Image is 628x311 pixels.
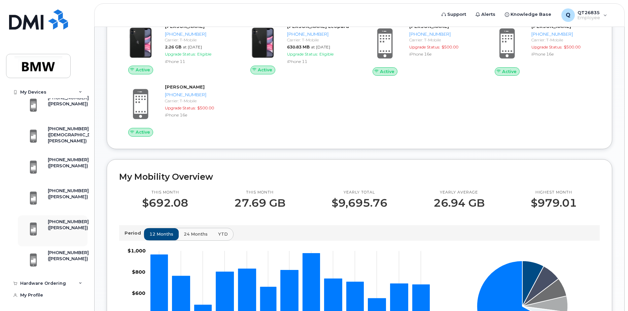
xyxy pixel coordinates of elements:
div: Carrier: T-Mobile [165,37,231,43]
a: Active[PERSON_NAME][PHONE_NUMBER]Carrier: T-Mobile2.26 GBat [DATE]Upgrade Status:EligibleiPhone 11 [119,23,233,74]
div: iPhone 16e [531,51,597,57]
span: Upgrade Status: [165,51,196,57]
span: Support [447,11,466,18]
span: 2.26 GB [165,44,181,49]
div: iPhone 11 [287,59,353,64]
span: Eligible [197,51,211,57]
span: $500.00 [197,105,214,110]
span: Knowledge Base [511,11,551,18]
div: iPhone 11 [165,59,231,64]
tspan: $800 [132,269,145,275]
p: $979.01 [531,197,577,209]
div: [PHONE_NUMBER] [165,31,231,37]
div: iPhone 16e [165,112,231,118]
span: YTD [218,231,228,237]
div: Carrier: T-Mobile [165,98,231,104]
tspan: $600 [132,290,145,296]
span: 24 months [184,231,208,237]
tspan: $1,000 [128,248,146,254]
span: 630.83 MB [287,44,310,49]
div: QT26835 [557,8,612,22]
div: Carrier: T-Mobile [531,37,597,43]
p: $9,695.76 [332,197,387,209]
span: Upgrade Status: [165,105,196,110]
p: Yearly average [433,190,485,195]
div: [PHONE_NUMBER] [165,92,231,98]
p: 27.69 GB [234,197,285,209]
img: iPhone_11.jpg [125,27,157,59]
span: Alerts [481,11,495,18]
a: Knowledge Base [500,8,556,21]
div: iPhone 16e [409,51,475,57]
span: $500.00 [442,44,458,49]
span: Active [380,68,394,75]
a: Alerts [471,8,500,21]
p: Highest month [531,190,577,195]
a: Active[PERSON_NAME][PHONE_NUMBER]Carrier: T-MobileUpgrade Status:$500.00iPhone 16e [119,84,233,136]
span: Upgrade Status: [531,44,562,49]
a: Active[PERSON_NAME][PHONE_NUMBER]Carrier: T-MobileUpgrade Status:$500.00iPhone 16e [486,23,600,76]
span: Eligible [319,51,334,57]
span: Active [136,67,150,73]
strong: [PERSON_NAME] [165,84,205,90]
span: $500.00 [564,44,581,49]
p: This month [142,190,188,195]
p: This month [234,190,285,195]
div: Carrier: T-Mobile [409,37,475,43]
span: Employee [578,15,600,21]
div: [PHONE_NUMBER] [287,31,353,37]
p: 26.94 GB [433,197,485,209]
div: [PHONE_NUMBER] [531,31,597,37]
div: [PHONE_NUMBER] [409,31,475,37]
p: Period [125,230,144,236]
span: Q [566,11,570,19]
span: QT26835 [578,10,600,15]
p: $692.08 [142,197,188,209]
span: Upgrade Status: [409,44,440,49]
p: Yearly total [332,190,387,195]
a: Support [437,8,471,21]
a: Active[PERSON_NAME][PHONE_NUMBER]Carrier: T-MobileUpgrade Status:$500.00iPhone 16e [363,23,478,76]
span: at [DATE] [311,44,330,49]
span: Active [258,67,272,73]
span: Upgrade Status: [287,51,318,57]
img: iPhone_11.jpg [247,27,279,59]
a: Active[PERSON_NAME] Leopard[PHONE_NUMBER]Carrier: T-Mobile630.83 MBat [DATE]Upgrade Status:Eligib... [241,23,355,74]
span: at [DATE] [183,44,202,49]
span: Active [136,129,150,135]
iframe: Messenger Launcher [599,282,623,306]
h2: My Mobility Overview [119,172,600,182]
div: Carrier: T-Mobile [287,37,353,43]
span: Active [502,68,517,75]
